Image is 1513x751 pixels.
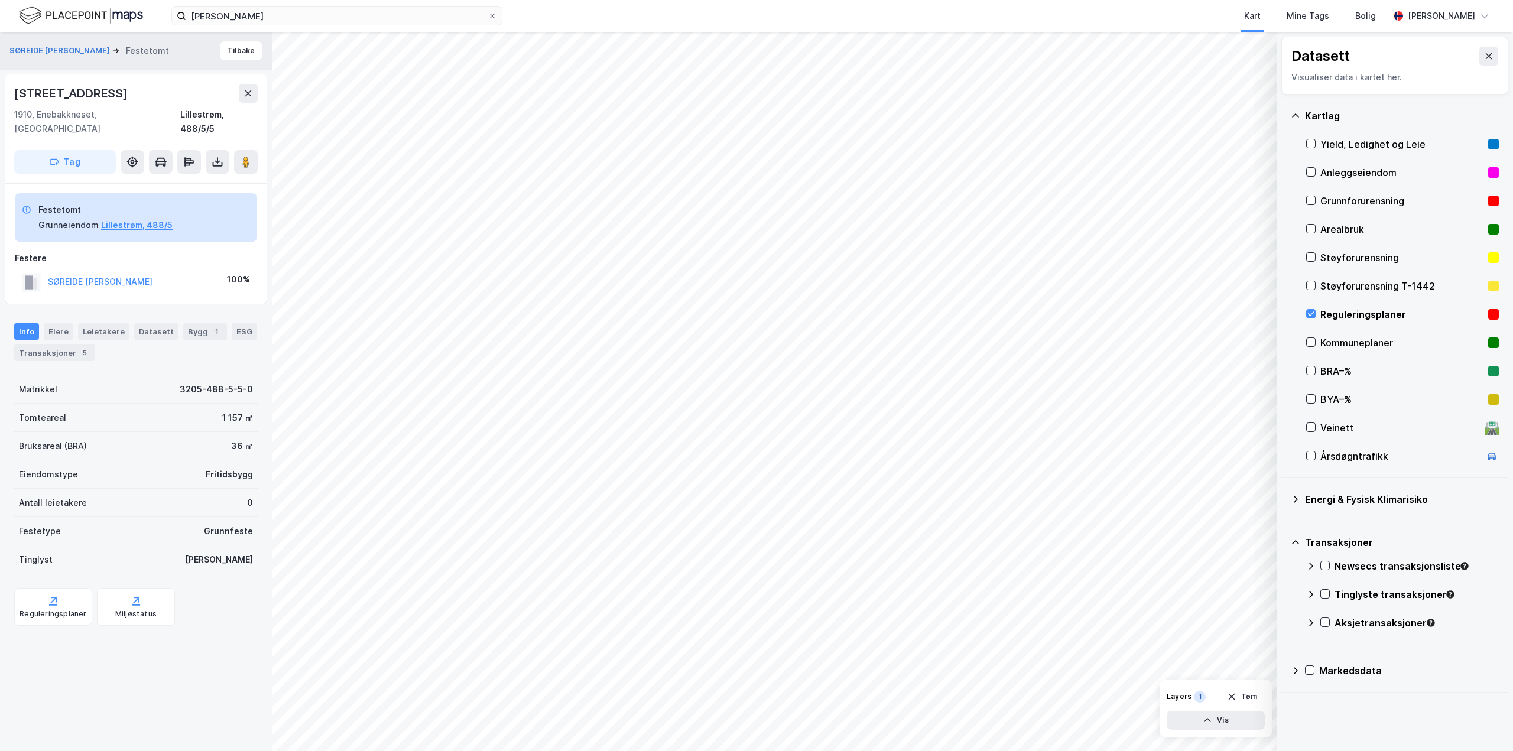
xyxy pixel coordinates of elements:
[19,5,143,26] img: logo.f888ab2527a4732fd821a326f86c7f29.svg
[19,439,87,453] div: Bruksareal (BRA)
[14,323,39,340] div: Info
[19,496,87,510] div: Antall leietakere
[183,323,227,340] div: Bygg
[14,84,130,103] div: [STREET_ADDRESS]
[14,344,95,361] div: Transaksjoner
[1320,364,1483,378] div: BRA–%
[115,609,157,619] div: Miljøstatus
[1454,694,1513,751] iframe: Chat Widget
[1320,194,1483,208] div: Grunnforurensning
[1408,9,1475,23] div: [PERSON_NAME]
[1320,421,1480,435] div: Veinett
[134,323,178,340] div: Datasett
[19,552,53,567] div: Tinglyst
[1244,9,1261,23] div: Kart
[180,382,253,396] div: 3205-488-5-5-0
[1167,692,1191,701] div: Layers
[9,45,112,57] button: SØREIDE [PERSON_NAME]
[1320,392,1483,407] div: BYA–%
[19,411,66,425] div: Tomteareal
[14,150,116,174] button: Tag
[1459,561,1470,571] div: Tooltip anchor
[126,44,169,58] div: Festetomt
[1320,222,1483,236] div: Arealbruk
[220,41,262,60] button: Tilbake
[1320,307,1483,321] div: Reguleringsplaner
[1335,587,1499,602] div: Tinglyste transaksjoner
[1194,691,1206,703] div: 1
[1305,109,1499,123] div: Kartlag
[1426,617,1436,628] div: Tooltip anchor
[1320,336,1483,350] div: Kommuneplaner
[101,218,173,232] button: Lillestrøm, 488/5
[78,323,129,340] div: Leietakere
[1287,9,1329,23] div: Mine Tags
[1167,711,1265,730] button: Vis
[44,323,73,340] div: Eiere
[19,467,78,482] div: Eiendomstype
[185,552,253,567] div: [PERSON_NAME]
[1320,165,1483,180] div: Anleggseiendom
[1484,420,1500,435] div: 🛣️
[1319,664,1499,678] div: Markedsdata
[1320,251,1483,265] div: Støyforurensning
[1320,449,1480,463] div: Årsdøgntrafikk
[227,272,250,287] div: 100%
[1305,535,1499,550] div: Transaksjoner
[1320,137,1483,151] div: Yield, Ledighet og Leie
[206,467,253,482] div: Fritidsbygg
[210,326,222,337] div: 1
[1454,694,1513,751] div: Kontrollprogram for chat
[1445,589,1456,600] div: Tooltip anchor
[1305,492,1499,506] div: Energi & Fysisk Klimarisiko
[204,524,253,538] div: Grunnfeste
[14,108,180,136] div: 1910, Enebakkneset, [GEOGRAPHIC_DATA]
[38,218,99,232] div: Grunneiendom
[232,323,257,340] div: ESG
[1291,70,1498,84] div: Visualiser data i kartet her.
[15,251,257,265] div: Festere
[1320,279,1483,293] div: Støyforurensning T-1442
[20,609,86,619] div: Reguleringsplaner
[38,203,173,217] div: Festetomt
[222,411,253,425] div: 1 157 ㎡
[19,524,61,538] div: Festetype
[1291,47,1350,66] div: Datasett
[1219,687,1265,706] button: Tøm
[1335,616,1499,630] div: Aksjetransaksjoner
[19,382,57,396] div: Matrikkel
[231,439,253,453] div: 36 ㎡
[180,108,258,136] div: Lillestrøm, 488/5/5
[79,347,90,359] div: 5
[186,7,488,25] input: Søk på adresse, matrikkel, gårdeiere, leietakere eller personer
[1335,559,1499,573] div: Newsecs transaksjonsliste
[1355,9,1376,23] div: Bolig
[247,496,253,510] div: 0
